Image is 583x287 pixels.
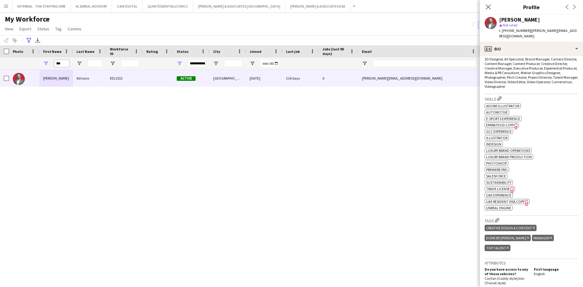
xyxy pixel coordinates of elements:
[486,148,530,153] span: Luxury Brand Operations
[485,95,578,102] h3: Skills
[486,110,508,114] span: AUTOMOTIVE
[25,37,32,44] app-action-btn: Advanced filters
[486,174,506,178] span: Salesforce
[77,61,82,66] button: Open Filter Menu
[486,180,511,185] span: Sustainability
[213,49,220,54] span: City
[485,276,490,281] span: Car ,
[534,272,545,276] span: English
[250,49,261,54] span: Joined
[146,49,158,54] span: Rating
[499,28,577,38] span: | [PERSON_NAME][EMAIL_ADDRESS][DOMAIN_NAME]
[143,0,193,12] button: QUINTESSENTIALLY DMCC
[532,235,554,241] div: Manager
[485,57,578,89] span: 3D Designer, AV Specialist, Brand Manager, Camera Director, Content Manager, Content Producer, Cr...
[480,42,583,56] div: Bio
[373,60,476,67] input: Email Filter Input
[112,0,143,12] button: 3 AM DIGITAL
[177,76,196,81] span: Active
[486,193,511,197] span: UAE Experience
[224,60,242,67] input: City Filter Input
[19,26,31,32] span: Export
[53,25,64,33] a: Tag
[486,104,519,108] span: Adobe Illustrator
[177,49,189,54] span: Status
[2,25,16,33] a: View
[486,199,524,204] span: UAE Resident Visa copy
[121,60,139,67] input: Workforce ID Filter Input
[286,49,300,54] span: Last job
[534,267,578,272] h5: First language
[246,70,282,87] div: [DATE]
[37,26,49,32] span: Status
[250,61,255,66] button: Open Filter Menu
[55,26,62,32] span: Tag
[12,0,71,12] button: INTERNAL - THA STAFFING HIRE
[35,25,52,33] a: Status
[480,3,583,11] h3: Profile
[213,61,219,66] button: Open Filter Menu
[34,37,41,44] app-action-btn: Export XLSX
[322,47,347,56] span: Jobs (last 90 days)
[485,217,578,224] h3: Tags
[261,60,279,67] input: Joined Filter Input
[13,49,23,54] span: Photo
[485,260,578,266] h3: Attributes
[110,47,132,56] span: Workforce ID
[71,0,112,12] button: ALSERKAL ADVISORY
[486,155,532,159] span: Luxury Brand Production
[478,21,508,29] button: Everyone5,980
[87,60,103,67] input: Last Name Filter Input
[39,70,73,87] div: [PERSON_NAME]
[193,0,285,12] button: [PERSON_NAME] & ASSOCIATES [GEOGRAPHIC_DATA]
[13,73,25,85] img: Joe Almano
[486,116,520,121] span: E-sports experience
[499,28,531,33] span: t. [PHONE_NUMBER]
[503,23,517,27] span: Not rated
[77,49,94,54] span: Last Name
[68,26,81,32] span: Comms
[65,25,84,33] a: Comms
[485,245,510,251] div: TOP Talent
[499,17,540,22] div: [PERSON_NAME]
[177,61,182,66] button: Open Filter Menu
[486,142,501,146] span: Indesign
[43,61,49,66] button: Open Filter Menu
[362,49,372,54] span: Email
[17,25,34,33] a: Export
[5,15,49,24] span: My Workforce
[486,167,508,172] span: Premiere Pro
[54,60,69,67] input: First Name Filter Input
[486,206,511,210] span: Unreal engine
[106,70,143,87] div: EE21532
[486,129,512,134] span: GCC Experience
[490,276,518,281] span: Van (Caddy style) ,
[485,235,531,241] div: Done by [PERSON_NAME]
[486,135,507,140] span: Illustrator
[485,267,529,276] h5: Do you have access to any of these vehicles?
[5,26,13,32] span: View
[486,123,514,127] span: Emirates ID copy
[358,70,480,87] div: [PERSON_NAME][EMAIL_ADDRESS][DOMAIN_NAME]
[282,70,319,87] div: 214 days
[362,61,367,66] button: Open Filter Menu
[110,61,115,66] button: Open Filter Menu
[485,276,524,285] span: Van (Transit style)
[485,225,537,231] div: Creative Design & Content
[73,70,106,87] div: Almano
[43,49,62,54] span: First Name
[486,186,510,191] span: Trade License
[319,70,358,87] div: 0
[210,70,246,87] div: [GEOGRAPHIC_DATA]
[285,0,350,12] button: [PERSON_NAME] & ASSOCIATES KSA
[486,161,507,166] span: Photoshop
